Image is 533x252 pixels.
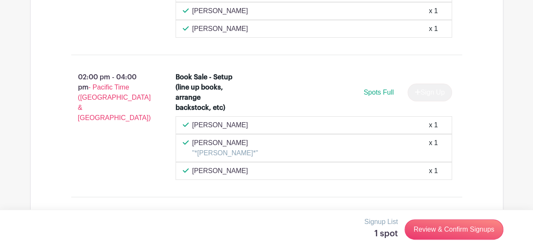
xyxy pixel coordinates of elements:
[429,120,438,130] div: x 1
[176,72,234,113] div: Book Sale - Setup (line up books, arrange backstock, etc)
[192,24,248,34] p: [PERSON_NAME]
[192,6,248,16] p: [PERSON_NAME]
[58,69,162,126] p: 02:00 pm - 04:00 pm
[192,148,258,158] p: "*[PERSON_NAME]*"
[192,166,248,176] p: [PERSON_NAME]
[429,6,438,16] div: x 1
[78,84,151,121] span: - Pacific Time ([GEOGRAPHIC_DATA] & [GEOGRAPHIC_DATA])
[364,217,398,227] p: Signup List
[192,120,248,130] p: [PERSON_NAME]
[429,138,438,158] div: x 1
[429,166,438,176] div: x 1
[429,24,438,34] div: x 1
[192,138,258,148] p: [PERSON_NAME]
[364,229,398,239] h5: 1 spot
[405,219,503,240] a: Review & Confirm Signups
[363,89,393,96] span: Spots Full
